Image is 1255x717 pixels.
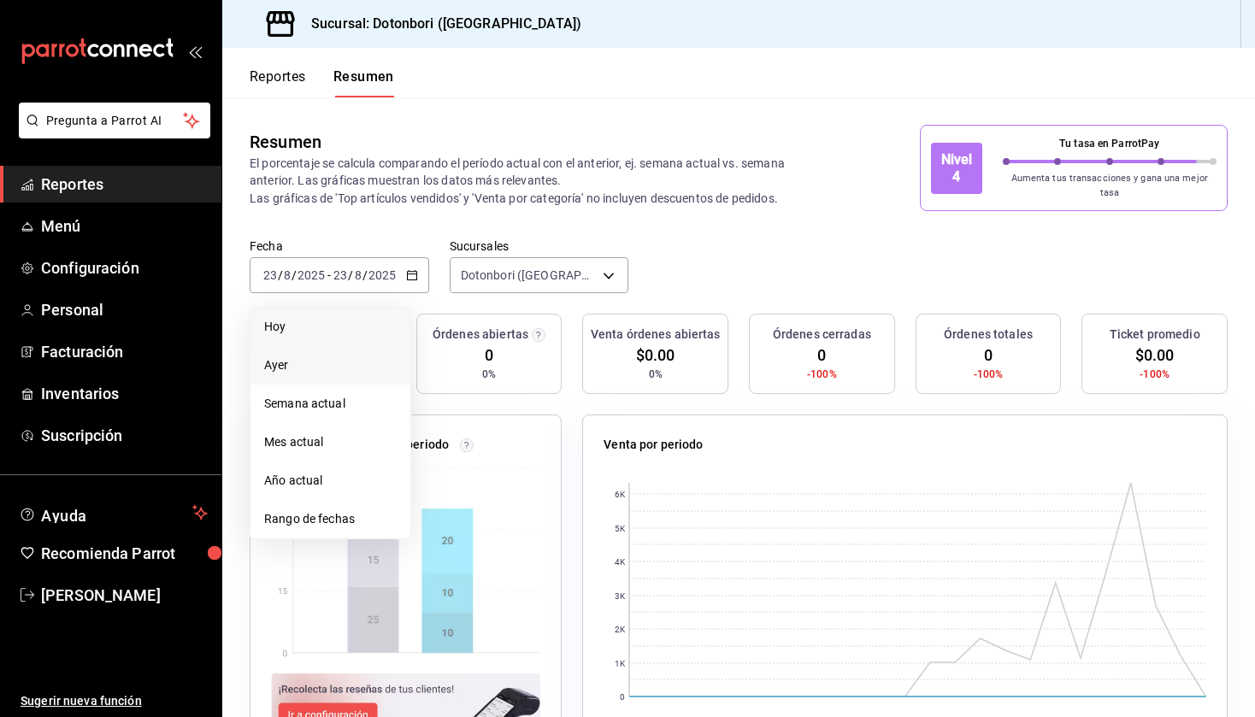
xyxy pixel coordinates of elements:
span: - [327,268,331,282]
h3: Órdenes cerradas [773,326,871,344]
input: -- [354,268,362,282]
input: -- [262,268,278,282]
span: Ayuda [41,502,186,523]
button: Reportes [250,68,306,97]
span: 0 [817,344,826,367]
input: -- [333,268,348,282]
p: Tu tasa en ParrotPay [1003,136,1217,151]
span: Rango de fechas [264,510,397,528]
span: Menú [41,215,208,238]
span: Ayer [264,356,397,374]
h3: Sucursal: Dotonbori ([GEOGRAPHIC_DATA]) [298,14,581,34]
span: $0.00 [636,344,675,367]
span: -100% [807,367,837,382]
span: 0% [649,367,663,382]
label: Sucursales [450,240,629,252]
span: / [292,268,297,282]
button: Resumen [333,68,394,97]
span: Suscripción [41,424,208,447]
text: 3K [615,591,626,601]
button: Pregunta a Parrot AI [19,103,210,138]
div: navigation tabs [250,68,394,97]
span: Hoy [264,318,397,336]
span: -100% [1140,367,1170,382]
label: Fecha [250,240,429,252]
span: Reportes [41,173,208,196]
span: -100% [974,367,1004,382]
span: Inventarios [41,382,208,405]
p: Venta por periodo [604,436,703,454]
span: 0% [482,367,496,382]
h3: Venta órdenes abiertas [591,326,721,344]
text: 5K [615,524,626,533]
span: / [278,268,283,282]
h3: Órdenes abiertas [433,326,528,344]
input: ---- [297,268,326,282]
div: Nivel 4 [931,143,982,194]
span: 0 [485,344,493,367]
text: 1K [615,659,626,668]
div: Resumen [250,129,321,155]
h3: Ticket promedio [1110,326,1200,344]
span: / [348,268,353,282]
span: Pregunta a Parrot AI [46,112,184,130]
span: Dotonbori ([GEOGRAPHIC_DATA]) [461,267,598,284]
input: -- [283,268,292,282]
span: [PERSON_NAME] [41,584,208,607]
span: Facturación [41,340,208,363]
input: ---- [368,268,397,282]
span: 0 [984,344,993,367]
text: 6K [615,490,626,499]
span: Recomienda Parrot [41,542,208,565]
span: Semana actual [264,395,397,413]
span: Año actual [264,472,397,490]
text: 0 [620,692,625,702]
p: Aumenta tus transacciones y gana una mejor tasa [1003,172,1217,200]
span: Sugerir nueva función [21,692,208,710]
button: open_drawer_menu [188,44,202,58]
a: Pregunta a Parrot AI [12,124,210,142]
h3: Órdenes totales [944,326,1033,344]
span: Configuración [41,256,208,279]
text: 4K [615,557,626,567]
span: / [362,268,368,282]
span: $0.00 [1135,344,1175,367]
p: El porcentaje se calcula comparando el período actual con el anterior, ej. semana actual vs. sema... [250,155,820,206]
span: Mes actual [264,433,397,451]
span: Personal [41,298,208,321]
text: 2K [615,625,626,634]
